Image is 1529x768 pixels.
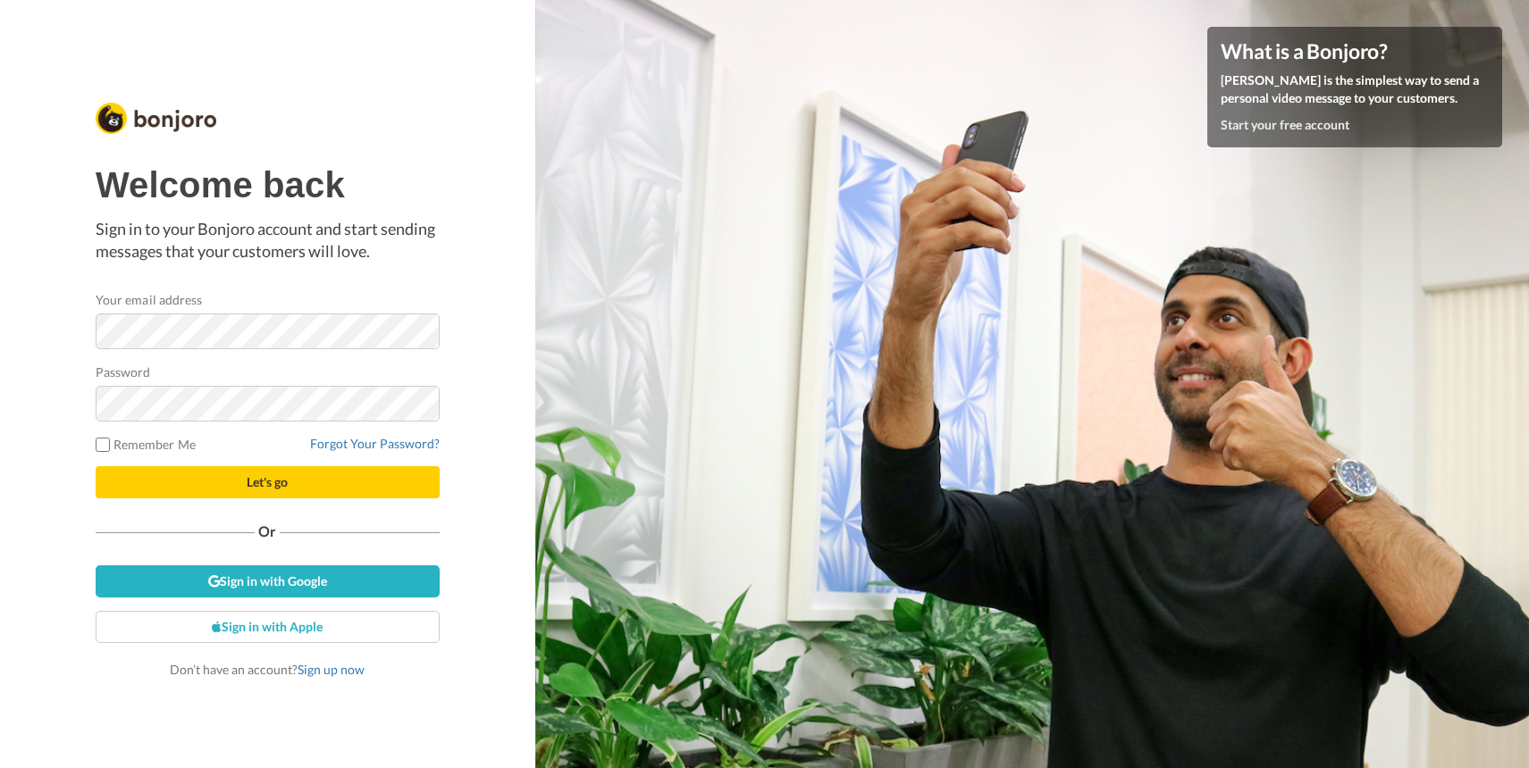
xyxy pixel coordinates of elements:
a: Start your free account [1221,117,1349,132]
a: Forgot Your Password? [310,436,440,451]
h4: What is a Bonjoro? [1221,40,1489,63]
a: Sign in with Google [96,565,440,597]
a: Sign in with Apple [96,611,440,643]
span: Or [255,525,280,538]
input: Remember Me [96,438,110,452]
button: Let's go [96,466,440,498]
span: Let's go [247,474,288,489]
label: Remember Me [96,435,196,454]
label: Password [96,363,151,381]
label: Your email address [96,290,202,309]
a: Sign up now [298,662,365,677]
span: Don’t have an account? [170,662,365,677]
p: Sign in to your Bonjoro account and start sending messages that your customers will love. [96,218,440,263]
p: [PERSON_NAME] is the simplest way to send a personal video message to your customers. [1221,71,1489,107]
h1: Welcome back [96,165,440,205]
